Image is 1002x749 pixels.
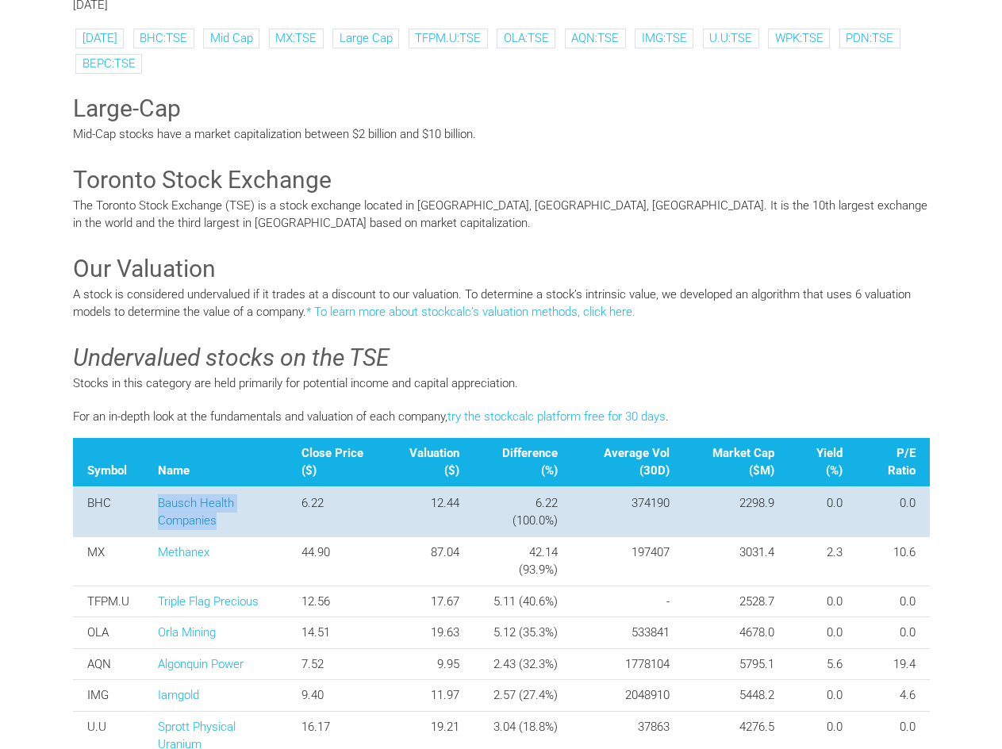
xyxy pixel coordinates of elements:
[158,625,216,640] a: Orla Mining
[73,680,144,712] td: IMG
[83,56,136,71] a: BEPC:TSE
[73,648,144,680] td: AQN
[73,286,930,321] p: A stock is considered undervalued if it trades at a discount to our valuation. To determine a sto...
[504,31,549,45] a: OLA:TSE
[158,657,244,671] a: Algonquin Power
[73,125,930,144] p: Mid-Cap stocks have a market capitalization between $2 billion and $10 billion.
[474,536,572,586] td: 42.14 (93.9%)
[210,31,253,45] a: Mid Cap
[73,341,930,374] h3: Undervalued stocks on the TSE
[73,92,930,125] h3: Large-Cap
[775,31,823,45] a: WPK:TSE
[73,617,144,649] td: OLA
[382,438,473,487] th: Valuation ($)
[857,617,929,649] td: 0.0
[382,617,473,649] td: 19.63
[314,305,635,319] a: To learn more about stockcalc’s valuation methods, click here.
[287,617,382,649] td: 14.51
[572,617,685,649] td: 533841
[83,31,117,45] a: [DATE]
[684,648,788,680] td: 5795.1
[684,617,788,649] td: 4678.0
[73,487,144,537] td: BHC
[158,594,259,609] a: Triple Flag Precious
[73,536,144,586] td: MX
[447,409,666,424] a: try the stockcalc platform free for 30 days
[846,31,893,45] a: PDN:TSE
[684,536,788,586] td: 3031.4
[158,545,209,559] a: Methanex
[73,374,930,393] p: Stocks in this category are held primarily for potential income and capital appreciation.
[709,31,752,45] a: U.U:TSE
[857,438,929,487] th: P/E Ratio
[275,31,317,45] a: MX:TSE
[287,680,382,712] td: 9.40
[340,31,393,45] a: Large Cap
[382,536,473,586] td: 87.04
[144,438,288,487] th: Name
[140,31,187,45] a: BHC:TSE
[73,163,930,197] h3: Toronto Stock Exchange
[287,586,382,617] td: 12.56
[789,536,858,586] td: 2.3
[684,487,788,537] td: 2298.9
[287,536,382,586] td: 44.90
[789,438,858,487] th: Yield (%)
[572,648,685,680] td: 1778104
[382,680,473,712] td: 11.97
[287,487,382,537] td: 6.22
[73,438,144,487] th: Symbol
[287,438,382,487] th: Close Price ($)
[572,487,685,537] td: 374190
[73,586,144,617] td: TFPM.U
[857,487,929,537] td: 0.0
[789,487,858,537] td: 0.0
[684,680,788,712] td: 5448.2
[158,496,234,528] a: Bausch Health Companies
[73,197,930,232] p: The Toronto Stock Exchange (TSE) is a stock exchange located in [GEOGRAPHIC_DATA], [GEOGRAPHIC_DA...
[572,438,685,487] th: Average Vol (30D)
[857,536,929,586] td: 10.6
[73,408,930,426] p: For an in-depth look at the fundamentals and valuation of each company, .
[474,438,572,487] th: Difference (%)
[789,617,858,649] td: 0.0
[415,31,481,45] a: TFPM.U:TSE
[382,648,473,680] td: 9.95
[382,586,473,617] td: 17.67
[684,586,788,617] td: 2528.7
[158,688,199,702] a: Iamgold
[857,680,929,712] td: 4.6
[474,648,572,680] td: 2.43 (32.3%)
[684,438,788,487] th: Market Cap ($M)
[73,252,930,286] h3: Our Valuation
[857,648,929,680] td: 19.4
[474,617,572,649] td: 5.12 (35.3%)
[789,680,858,712] td: 0.0
[474,680,572,712] td: 2.57 (27.4%)
[789,586,858,617] td: 0.0
[572,536,685,586] td: 197407
[571,31,619,45] a: AQN:TSE
[474,487,572,537] td: 6.22 (100.0%)
[642,31,687,45] a: IMG:TSE
[572,680,685,712] td: 2048910
[287,648,382,680] td: 7.52
[857,586,929,617] td: 0.0
[789,648,858,680] td: 5.6
[474,586,572,617] td: 5.11 (40.6%)
[382,487,473,537] td: 12.44
[572,586,685,617] td: -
